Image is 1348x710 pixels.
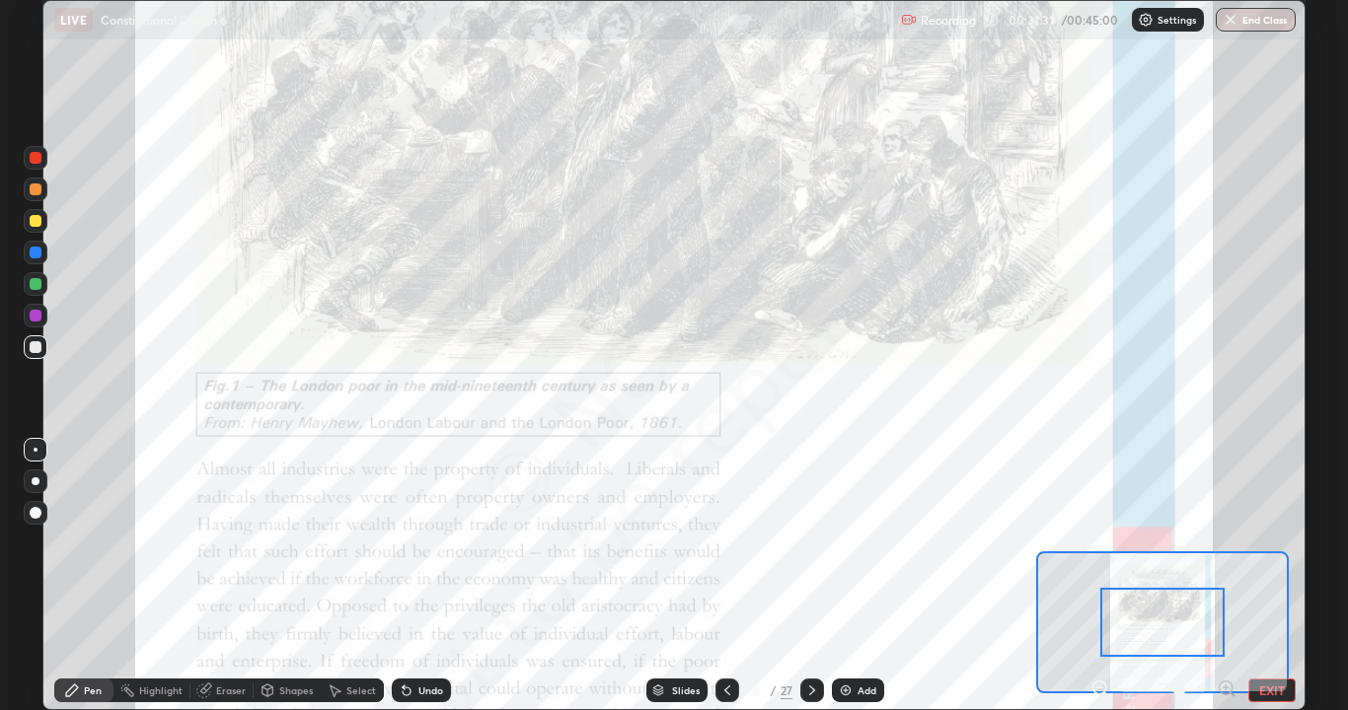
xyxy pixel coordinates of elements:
[771,684,777,696] div: /
[60,12,87,28] p: LIVE
[1223,12,1238,28] img: end-class-cross
[139,685,183,695] div: Highlight
[747,684,767,696] div: 6
[1216,8,1296,32] button: End Class
[672,685,700,695] div: Slides
[346,685,376,695] div: Select
[858,685,876,695] div: Add
[1248,678,1296,702] button: EXIT
[101,12,227,28] p: Constitutional Design 6
[838,682,854,698] img: add-slide-button
[1158,15,1196,25] p: Settings
[216,685,246,695] div: Eraser
[84,685,102,695] div: Pen
[781,681,792,699] div: 27
[901,12,917,28] img: recording.375f2c34.svg
[921,13,976,28] p: Recording
[1138,12,1154,28] img: class-settings-icons
[279,685,313,695] div: Shapes
[418,685,443,695] div: Undo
